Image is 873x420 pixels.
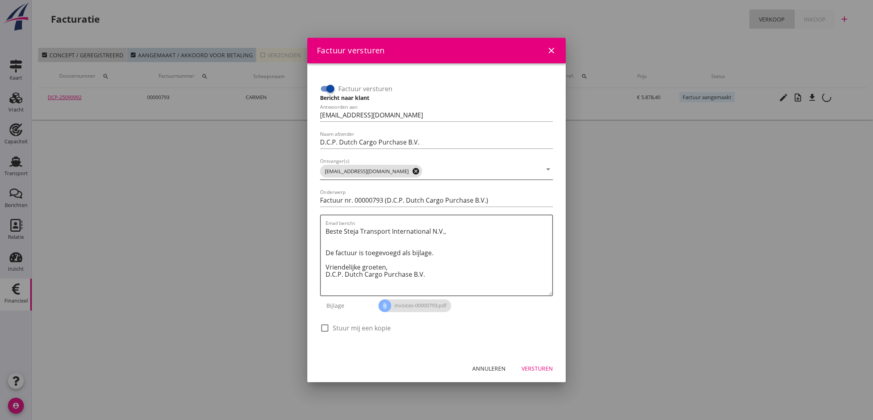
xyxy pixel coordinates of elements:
[378,299,391,312] i: attach_file
[543,164,553,174] i: arrow_drop_down
[320,136,553,148] input: Naam afzender
[424,165,542,178] input: Ontvanger(s)
[320,109,553,121] input: Antwoorden aan
[472,364,506,373] div: Annuleren
[320,194,553,207] input: Onderwerp
[317,45,385,57] div: Factuur versturen
[338,85,392,93] label: Factuur versturen
[466,361,512,376] button: Annuleren
[333,324,391,332] label: Stuur mij een kopie
[320,94,553,102] h3: Bericht naar klant
[320,165,422,178] span: [EMAIL_ADDRESS][DOMAIN_NAME]
[412,167,420,175] i: cancel
[515,361,559,376] button: Versturen
[326,225,552,295] textarea: Email bericht
[378,299,451,312] span: invoices-00000793.pdf
[522,364,553,373] div: Versturen
[547,46,556,55] i: close
[320,296,378,315] div: Bijlage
